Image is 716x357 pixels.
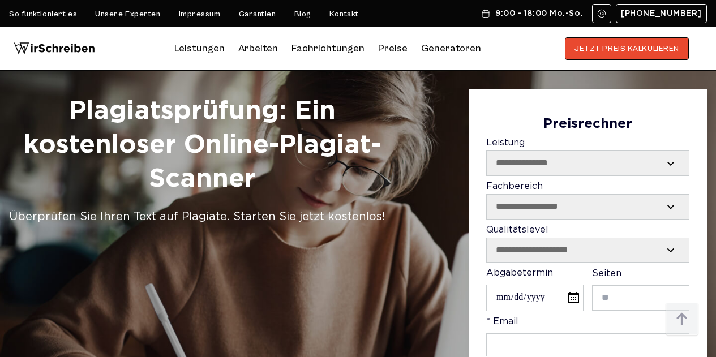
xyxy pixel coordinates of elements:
[329,10,359,19] a: Kontakt
[486,225,689,263] label: Qualitätslevel
[9,94,395,196] h1: Plagiatsprüfung: Ein kostenloser Online-Plagiat-Scanner
[487,151,689,175] select: Leistung
[486,285,584,311] input: Abgabetermin
[495,9,583,18] span: 9:00 - 18:00 Mo.-So.
[238,40,278,58] a: Arbeiten
[597,9,606,18] img: Email
[486,117,689,132] div: Preisrechner
[179,10,221,19] a: Impressum
[174,40,225,58] a: Leistungen
[486,182,689,220] label: Fachbereich
[592,269,621,278] span: Seiten
[421,40,481,58] a: Generatoren
[14,37,95,60] img: logo wirschreiben
[239,10,276,19] a: Garantien
[565,37,689,60] button: JETZT PREIS KALKULIEREN
[621,9,702,18] span: [PHONE_NUMBER]
[486,333,689,356] input: * Email
[294,10,311,19] a: Blog
[616,4,707,23] a: [PHONE_NUMBER]
[9,208,395,226] div: Überprüfen Sie Ihren Text auf Plagiate. Starten Sie jetzt kostenlos!
[291,40,365,58] a: Fachrichtungen
[486,268,584,311] label: Abgabetermin
[378,42,408,54] a: Preise
[481,9,491,18] img: Schedule
[487,195,689,218] select: Fachbereich
[9,10,77,19] a: So funktioniert es
[665,303,699,337] img: button top
[95,10,160,19] a: Unsere Experten
[486,138,689,176] label: Leistung
[486,317,689,356] label: * Email
[487,238,689,262] select: Qualitätslevel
